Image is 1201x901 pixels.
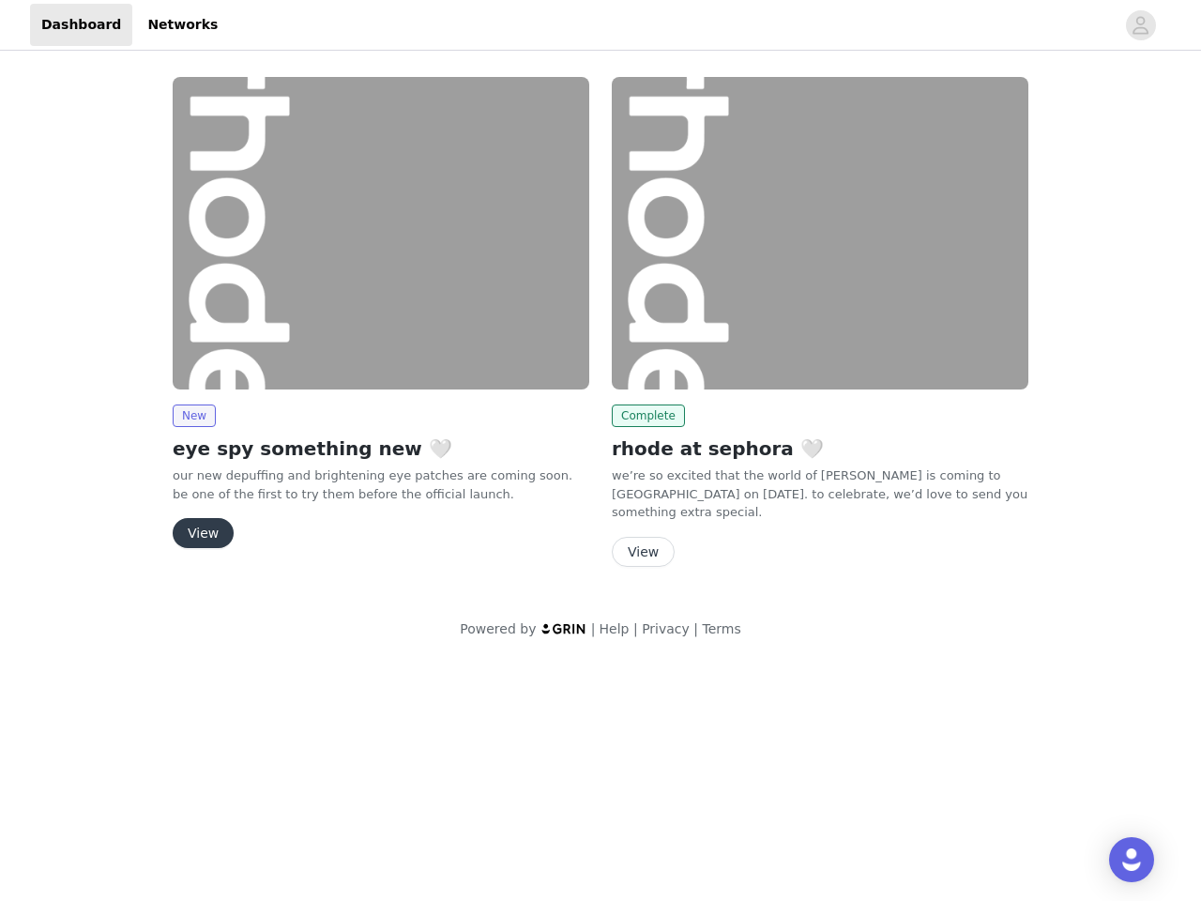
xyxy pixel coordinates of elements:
[693,621,698,636] span: |
[633,621,638,636] span: |
[1109,837,1154,882] div: Open Intercom Messenger
[173,518,234,548] button: View
[612,405,685,427] span: Complete
[612,466,1028,522] p: we’re so excited that the world of [PERSON_NAME] is coming to [GEOGRAPHIC_DATA] on [DATE]. to cel...
[612,545,675,559] a: View
[173,405,216,427] span: New
[136,4,229,46] a: Networks
[600,621,630,636] a: Help
[612,77,1028,389] img: rhode skin
[642,621,690,636] a: Privacy
[612,537,675,567] button: View
[173,466,589,503] p: our new depuffing and brightening eye patches are coming soon. be one of the first to try them be...
[460,621,536,636] span: Powered by
[173,435,589,463] h2: eye spy something new 🤍
[540,622,587,634] img: logo
[30,4,132,46] a: Dashboard
[173,77,589,389] img: rhode skin
[612,435,1028,463] h2: rhode at sephora 🤍
[173,527,234,541] a: View
[702,621,740,636] a: Terms
[1132,10,1149,40] div: avatar
[591,621,596,636] span: |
